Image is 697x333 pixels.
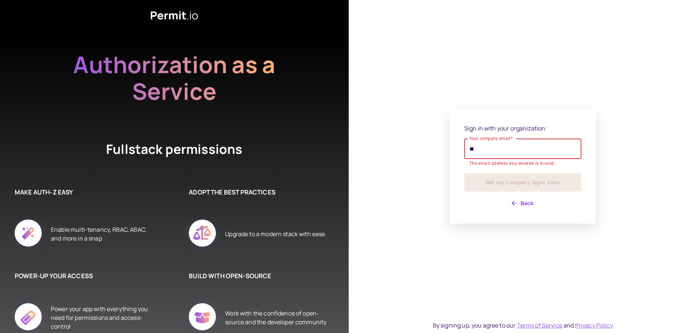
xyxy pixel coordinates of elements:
[517,321,562,329] a: Terms of Service
[464,124,581,133] p: Sign in with your organization:
[469,135,513,141] label: Your company email
[51,211,152,257] div: Enable multi-tenancy, RBAC, ABAC, and more in a snap
[189,188,326,197] h6: ADOPT THE BEST PRACTICES
[575,321,613,329] a: Privacy Policy
[225,211,325,257] div: Upgrade to a modern stack with ease
[50,51,299,105] h2: Authorization as a Service
[189,271,326,281] h6: BUILD WITH OPEN-SOURCE
[464,173,581,192] button: Get my company login links
[15,188,152,197] h6: MAKE AUTH-Z EASY
[15,271,152,281] h6: POWER-UP YOUR ACCESS
[433,321,613,330] div: By signing up, you agree to our and
[469,160,576,167] p: The email address you entered is invalid
[464,197,581,209] button: Back
[79,140,269,158] h4: Fullstack permissions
